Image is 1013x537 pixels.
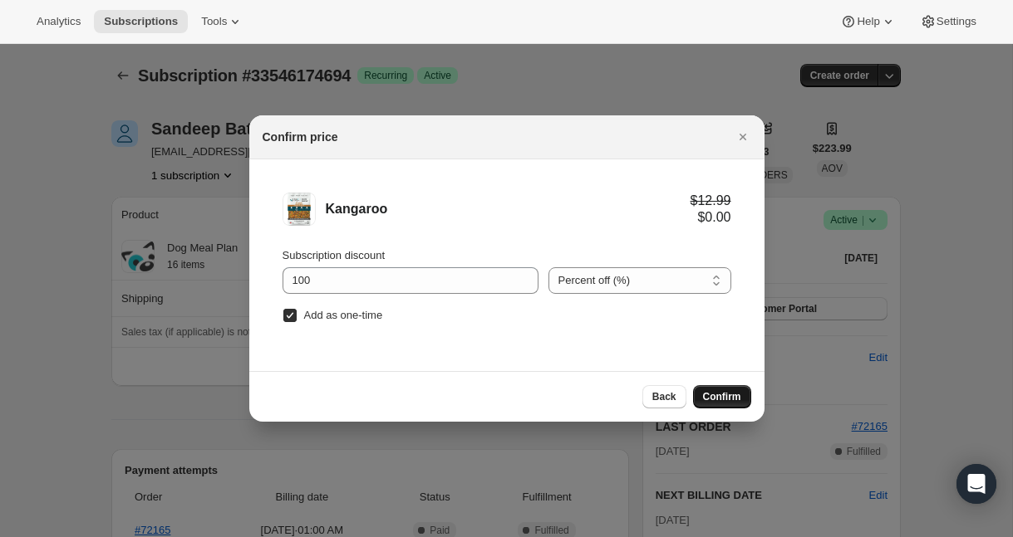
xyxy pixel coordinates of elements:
[104,15,178,28] span: Subscriptions
[642,385,686,408] button: Back
[691,193,731,209] div: $12.99
[326,201,691,217] div: Kangaroo
[191,10,253,33] button: Tools
[263,129,338,145] h2: Confirm price
[27,10,91,33] button: Analytics
[937,15,976,28] span: Settings
[37,15,81,28] span: Analytics
[830,10,906,33] button: Help
[857,15,879,28] span: Help
[283,193,316,226] img: Kangaroo
[304,309,383,321] span: Add as one-time
[691,209,731,226] div: $0.00
[693,385,751,408] button: Confirm
[910,10,986,33] button: Settings
[283,249,386,261] span: Subscription discount
[956,464,996,504] div: Open Intercom Messenger
[652,390,676,403] span: Back
[201,15,227,28] span: Tools
[731,125,755,149] button: Close
[703,390,741,403] span: Confirm
[94,10,188,33] button: Subscriptions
